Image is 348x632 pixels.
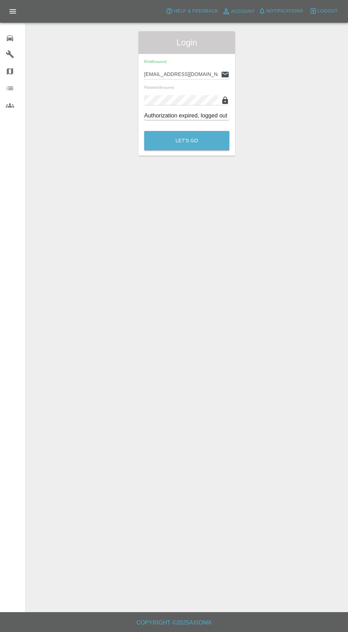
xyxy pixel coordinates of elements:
[266,7,303,15] span: Notifications
[144,111,229,120] div: Authorization expired, logged out
[4,3,21,20] button: Open drawer
[174,7,218,15] span: Help & Feedback
[308,6,339,17] button: Logout
[257,6,305,17] button: Notifications
[144,59,167,64] span: Email
[164,6,220,17] button: Help & Feedback
[317,7,338,15] span: Logout
[6,618,342,628] h6: Copyright © 2025 Axioma
[144,37,229,48] span: Login
[231,7,255,16] span: Account
[144,85,174,89] span: Password
[144,131,229,150] button: Let's Go
[154,60,167,64] small: (required)
[161,86,174,89] small: (required)
[220,6,257,17] a: Account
